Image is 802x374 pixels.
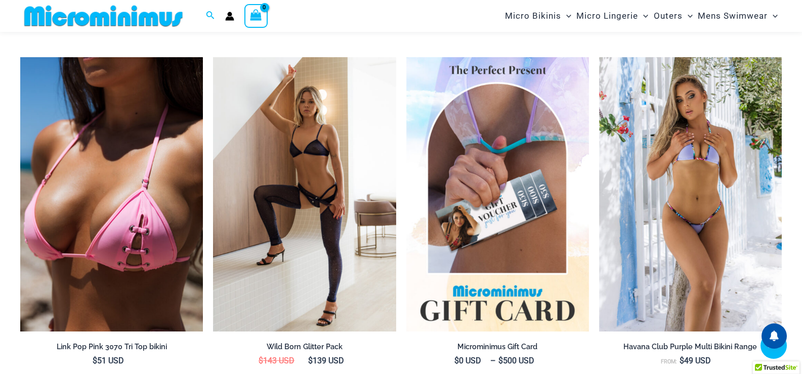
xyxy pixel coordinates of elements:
[498,356,534,365] bdi: 500 USD
[213,342,396,352] h2: Wild Born Glitter Pack
[599,342,782,352] h2: Havana Club Purple Multi Bikini Range
[574,3,651,29] a: Micro LingerieMenu ToggleMenu Toggle
[599,57,782,331] img: Havana Club Purple Multi 312 Top 451 Bottom 03
[501,2,782,30] nav: Site Navigation
[406,57,589,331] img: Featured Gift Card
[498,356,503,365] span: $
[502,3,574,29] a: Micro BikinisMenu ToggleMenu Toggle
[698,3,768,29] span: Mens Swimwear
[406,355,589,366] span: –
[308,356,313,365] span: $
[406,342,589,352] h2: Microminimus Gift Card
[683,3,693,29] span: Menu Toggle
[680,356,684,365] span: $
[225,12,234,21] a: Account icon link
[20,342,203,355] a: Link Pop Pink 3070 Tri Top bikini
[680,356,711,365] bdi: 49 USD
[20,5,187,27] img: MM SHOP LOGO FLAT
[454,356,459,365] span: $
[661,358,677,365] span: From:
[213,342,396,355] a: Wild Born Glitter Pack
[93,356,124,365] bdi: 51 USD
[576,3,638,29] span: Micro Lingerie
[20,342,203,352] h2: Link Pop Pink 3070 Tri Top bikini
[651,3,695,29] a: OutersMenu ToggleMenu Toggle
[654,3,683,29] span: Outers
[308,356,344,365] bdi: 139 USD
[406,342,589,355] a: Microminimus Gift Card
[599,57,782,331] a: Havana Club Purple Multi 312 Top 451 Bottom 03Havana Club Purple Multi 312 Top 451 Bottom 01Havan...
[561,3,571,29] span: Menu Toggle
[768,3,778,29] span: Menu Toggle
[259,356,263,365] span: $
[695,3,780,29] a: Mens SwimwearMenu ToggleMenu Toggle
[638,3,648,29] span: Menu Toggle
[454,356,481,365] bdi: 0 USD
[244,4,268,27] a: View Shopping Cart, empty
[206,10,215,22] a: Search icon link
[599,342,782,355] a: Havana Club Purple Multi Bikini Range
[259,356,294,365] bdi: 143 USD
[213,57,396,331] img: Wild Born Glitter Ink 1122 Top 605 Bottom 552 Tights 02
[505,3,561,29] span: Micro Bikinis
[20,57,203,331] a: Link Pop Pink 3070 Top 01Link Pop Pink 3070 Top 4855 Bottom 06Link Pop Pink 3070 Top 4855 Bottom 06
[20,57,203,331] img: Link Pop Pink 3070 Top 01
[213,57,396,331] a: Wild Born Glitter Ink 1122 Top 605 Bottom 552 Tights 02Wild Born Glitter Ink 1122 Top 605 Bottom ...
[93,356,97,365] span: $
